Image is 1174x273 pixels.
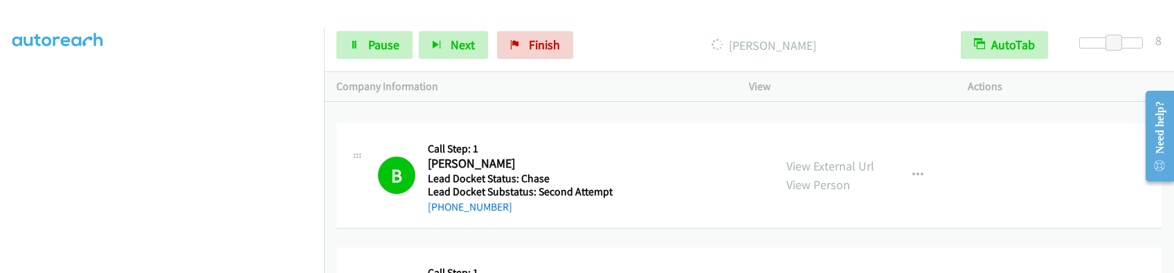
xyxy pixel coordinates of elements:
h5: Lead Docket Status: Chase [428,172,613,186]
span: Next [451,37,475,53]
a: [PHONE_NUMBER] [428,200,512,213]
h1: B [378,157,415,194]
h5: Call Step: 1 [428,142,613,156]
span: Pause [368,37,399,53]
a: View External Url [786,158,874,174]
h5: Lead Docket Substatus: Second Attempt [428,185,613,199]
div: 8 [1155,31,1162,50]
a: Pause [336,31,413,59]
p: [PERSON_NAME] [592,36,936,55]
button: Next [419,31,488,59]
a: View Person [786,177,850,193]
iframe: Resource Center [1134,81,1174,191]
p: Actions [968,78,1162,95]
p: View [749,78,943,95]
h2: [PERSON_NAME] [428,156,612,172]
a: Finish [497,31,573,59]
p: Company Information [336,78,724,95]
button: AutoTab [961,31,1048,59]
span: Finish [529,37,560,53]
